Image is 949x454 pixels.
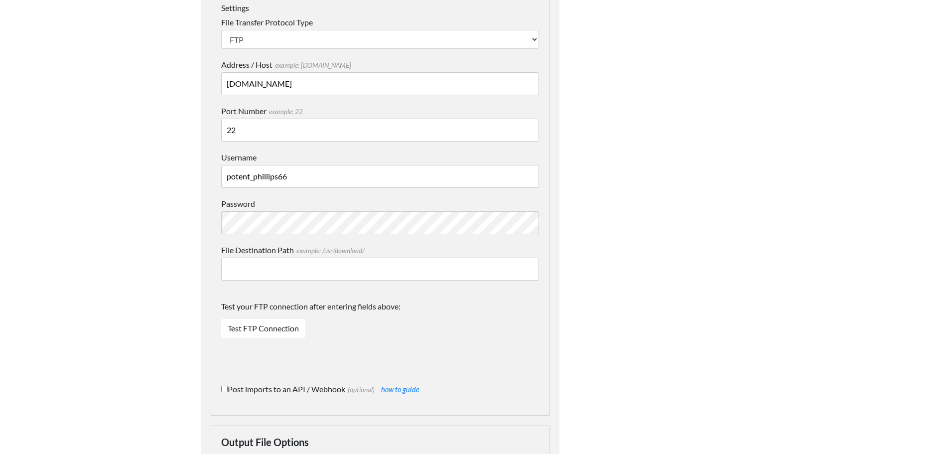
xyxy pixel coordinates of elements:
[221,59,539,71] label: Address / Host
[221,244,539,256] label: File Destination Path
[221,383,539,395] label: Post imports to an API / Webhook
[221,3,539,12] h6: Settings
[221,386,228,392] input: Post imports to an API / Webhook(optional) how to guide
[221,319,305,338] a: Test FTP Connection
[294,247,365,255] span: example: /usr/download/
[221,16,539,28] label: File Transfer Protocol Type
[221,436,539,448] h4: Output File Options
[221,198,539,210] label: Password
[272,61,351,69] span: example: [DOMAIN_NAME]
[221,151,539,163] label: Username
[221,105,539,117] label: Port Number
[345,386,375,394] span: (optional)
[221,301,539,317] label: Test your FTP connection after entering fields above:
[899,404,937,442] iframe: Drift Widget Chat Controller
[267,108,303,116] span: example: 22
[381,385,419,394] a: how to guide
